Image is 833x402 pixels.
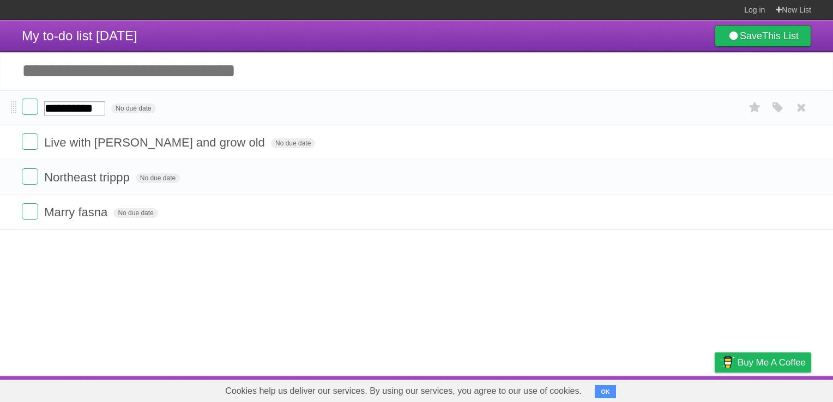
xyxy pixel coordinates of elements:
[113,208,158,218] span: No due date
[745,99,765,117] label: Star task
[663,379,687,399] a: Terms
[606,379,650,399] a: Developers
[44,136,268,149] span: Live with [PERSON_NAME] and grow old
[44,205,110,219] span: Marry fasna
[570,379,593,399] a: About
[22,133,38,150] label: Done
[22,28,137,43] span: My to-do list [DATE]
[136,173,180,183] span: No due date
[738,353,806,372] span: Buy me a coffee
[22,168,38,185] label: Done
[743,379,811,399] a: Suggest a feature
[214,380,593,402] span: Cookies help us deliver our services. By using our services, you agree to our use of cookies.
[762,31,799,41] b: This List
[271,138,315,148] span: No due date
[720,353,735,371] img: Buy me a coffee
[595,385,616,398] button: OK
[111,103,155,113] span: No due date
[701,379,729,399] a: Privacy
[715,352,811,373] a: Buy me a coffee
[22,99,38,115] label: Done
[22,203,38,220] label: Done
[44,170,132,184] span: Northeast trippp
[715,25,811,47] a: SaveThis List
